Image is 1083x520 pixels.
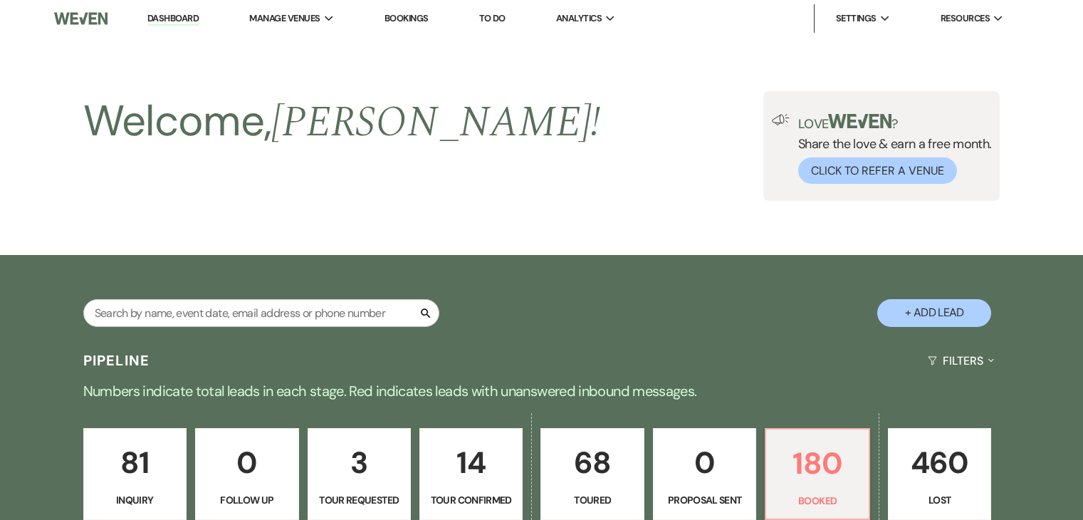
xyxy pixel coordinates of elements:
p: 0 [662,439,747,487]
p: 14 [429,439,513,487]
p: Proposal Sent [662,492,747,508]
p: Toured [550,492,634,508]
p: 3 [317,439,402,487]
span: [PERSON_NAME] ! [271,90,600,155]
button: Click to Refer a Venue [798,157,957,184]
img: Weven Logo [54,4,108,33]
h2: Welcome, [83,91,601,152]
div: Share the love & earn a free month. [790,114,992,184]
img: loud-speaker-illustration.svg [772,114,790,125]
p: Numbers indicate total leads in each stage. Red indicates leads with unanswered inbound messages. [29,380,1055,402]
a: Bookings [384,12,429,24]
p: Inquiry [93,492,177,508]
h3: Pipeline [83,350,150,370]
p: 180 [775,440,859,487]
span: Analytics [556,11,602,26]
button: Filters [922,342,1000,380]
p: 460 [897,439,982,487]
a: To Do [479,12,506,24]
span: Settings [836,11,877,26]
p: Booked [775,493,859,509]
p: Tour Confirmed [429,492,513,508]
p: 81 [93,439,177,487]
span: Resources [941,11,990,26]
p: 68 [550,439,634,487]
input: Search by name, event date, email address or phone number [83,299,439,327]
p: Follow Up [204,492,289,508]
span: Manage Venues [249,11,320,26]
button: + Add Lead [877,299,991,327]
p: Lost [897,492,982,508]
p: 0 [204,439,289,487]
a: Dashboard [147,12,199,26]
img: weven-logo-green.svg [828,114,891,128]
p: Love ? [798,114,992,130]
p: Tour Requested [317,492,402,508]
